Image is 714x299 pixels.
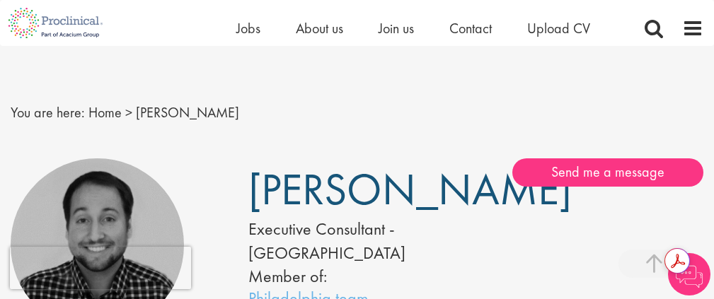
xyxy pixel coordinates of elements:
a: Upload CV [527,19,590,37]
span: You are here: [11,103,85,122]
span: > [125,103,132,122]
div: Executive Consultant - [GEOGRAPHIC_DATA] [248,217,433,266]
a: breadcrumb link [88,103,122,122]
label: Member of: [248,265,327,287]
span: [PERSON_NAME] [248,161,572,218]
iframe: reCAPTCHA [10,247,191,289]
a: Jobs [236,19,260,37]
a: About us [296,19,343,37]
span: [PERSON_NAME] [136,103,239,122]
a: Send me a message [512,158,703,187]
a: Join us [379,19,414,37]
a: Contact [449,19,492,37]
img: Chatbot [668,253,710,295]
